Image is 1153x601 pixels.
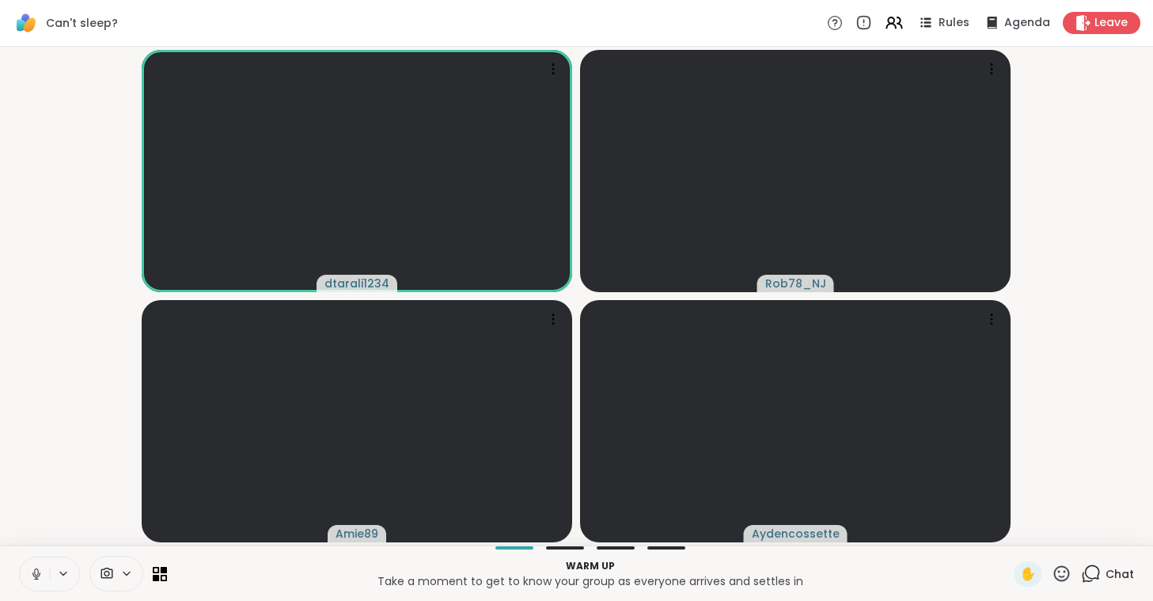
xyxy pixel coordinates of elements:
[765,276,826,291] span: Rob78_NJ
[1020,565,1036,584] span: ✋
[176,559,1004,573] p: Warm up
[752,526,840,542] span: Aydencossette
[176,573,1004,589] p: Take a moment to get to know your group as everyone arrives and settles in
[939,15,969,31] span: Rules
[324,276,389,291] span: dtarali1234
[1094,15,1128,31] span: Leave
[13,10,40,36] img: ShareWell Logomark
[336,526,378,542] span: Amie89
[46,15,118,31] span: Can't sleep?
[1106,566,1134,582] span: Chat
[1004,15,1050,31] span: Agenda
